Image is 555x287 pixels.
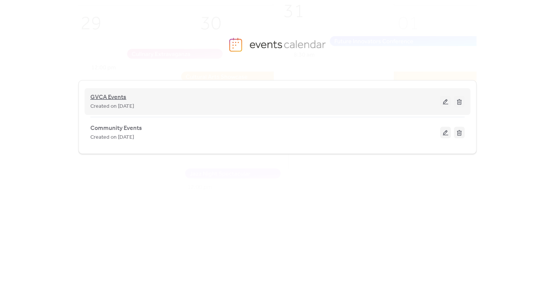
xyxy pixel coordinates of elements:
[90,126,142,130] a: Community Events
[90,124,142,133] span: Community Events
[90,93,126,102] span: GVCA Events
[90,95,126,100] a: GVCA Events
[90,102,134,111] span: Created on [DATE]
[90,133,134,142] span: Created on [DATE]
